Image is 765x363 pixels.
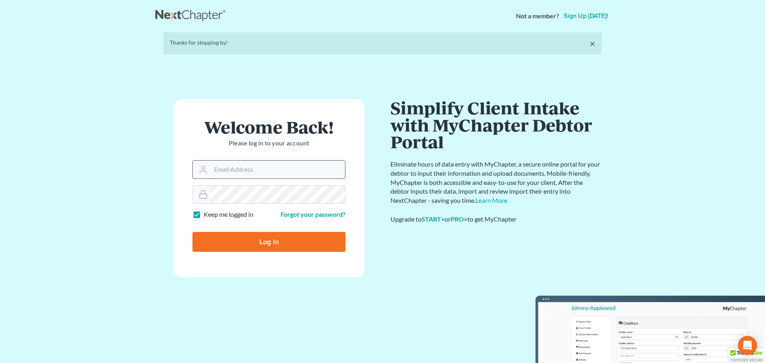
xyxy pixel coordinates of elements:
a: Forgot your password? [280,210,345,218]
input: Email Address [211,161,345,178]
div: Upgrade to or to get MyChapter [390,215,602,224]
div: TrustedSite Certified [728,348,765,363]
div: Thanks for stopping by! [170,39,595,47]
input: Log In [192,232,345,252]
label: Keep me logged in [204,210,253,219]
h1: Simplify Client Intake with MyChapter Debtor Portal [390,99,602,150]
a: Learn More [475,196,507,204]
p: Eliminate hours of data entry with MyChapter, a secure online portal for your debtor to input the... [390,160,602,205]
p: Please log in to your account [192,139,345,148]
a: Sign up [DATE]! [562,13,610,19]
a: START+ [422,215,445,223]
a: × [590,39,595,48]
strong: Not a member? [516,12,559,21]
div: Open Intercom Messenger [738,336,757,355]
h1: Welcome Back! [192,118,345,135]
a: PRO+ [451,215,467,223]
